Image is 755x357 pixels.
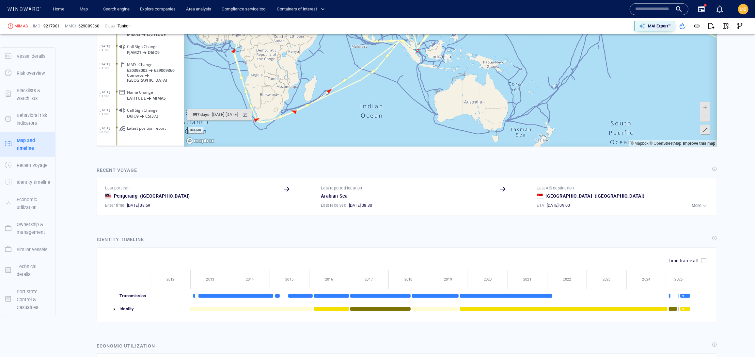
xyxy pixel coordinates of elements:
[17,52,45,60] p: Vessel details
[14,23,28,29] div: MIMAS
[740,7,747,12] span: MB
[97,342,155,350] div: Economic utilization
[0,65,55,82] button: Risk overview
[68,61,85,67] span: Apply
[389,270,428,289] div: 2018
[230,270,269,289] div: 2014
[30,134,71,138] span: [GEOGRAPHIC_DATA]
[0,157,55,174] button: Recent voyage
[17,263,51,279] p: Technical details
[37,7,44,16] div: (26)
[17,69,45,77] p: Risk overview
[733,19,747,33] button: Visual Link Analysis
[349,270,388,289] div: 2017
[30,100,61,105] span: Call Sign Change
[3,82,20,90] span: [DATE] 01:00
[89,193,118,201] a: Mapbox logo
[10,35,50,41] div: Identity Changes
[77,4,93,15] a: Map
[557,24,573,33] button: Export vessel information
[547,270,587,289] div: 2022
[30,129,47,134] span: Comoros
[33,23,41,29] p: IMO
[3,164,20,171] span: [DATE] 01:00
[0,283,55,316] button: Port state Control & Casualties
[105,185,130,191] p: Last port call
[118,289,151,302] div: Transmission
[573,24,583,33] div: Focus on vessel path
[51,4,67,15] a: Home
[114,192,137,200] a: Pengerang
[0,107,55,132] button: Behavioral risk indicators
[0,48,55,65] button: Vessel details
[30,124,51,129] span: 620398002
[546,192,592,200] a: [GEOGRAPHIC_DATA]
[8,24,13,29] div: High risk
[537,185,574,191] p: Last AIS destination
[105,193,111,199] div: Malaysia
[668,258,698,263] span: Time frame:
[468,270,508,289] div: 2020
[587,270,626,289] div: 2023
[114,166,142,176] div: [DATE] - [DATE]
[3,118,20,126] span: [DATE] 01:00
[604,24,613,33] div: Toggle map information layers
[716,5,724,13] div: Notification center
[56,152,69,156] span: MIMAS
[105,23,115,29] p: Class
[274,4,330,15] button: Containers of interest
[0,91,55,97] a: Blacklists & watchlists
[0,116,55,122] a: Behavioral risk indicators
[0,246,55,252] a: Similar vessels
[78,23,100,29] div: 629009360
[320,191,349,201] div: Arabian Sea
[17,246,47,253] p: Similar vessels
[3,177,87,195] dl: [DATE] 08:30Latest position report
[718,19,733,33] button: View on map
[3,113,87,141] dl: [DATE] 01:00MMSI Change620398002629009360Comoros[GEOGRAPHIC_DATA]
[0,258,55,283] button: Technical details
[0,200,55,206] a: Economic utilization
[3,7,35,16] div: Multiple Activities
[188,193,190,199] span: )
[17,161,48,169] p: Recent voyage
[0,267,55,273] a: Technical details
[96,168,113,173] span: 997 days
[17,196,51,212] p: Economic utilization
[0,70,55,76] a: Risk overview
[74,4,95,15] button: Map
[97,235,144,243] div: Identity timeline
[30,70,47,75] span: Comoros
[48,4,69,15] button: Home
[593,191,646,201] div: [GEOGRAPHIC_DATA]
[634,21,675,31] button: MAI Expert™
[737,3,750,16] button: MB
[534,197,552,202] a: Mapbox
[627,270,666,289] div: 2024
[140,193,142,199] span: (
[137,4,178,15] button: Explore companies
[508,270,547,289] div: 2021
[593,24,604,33] button: Create an AOI.
[20,47,57,53] span: Low Speed Activities
[191,270,230,289] div: 2013
[349,203,372,208] span: [DATE] 08:30
[3,95,87,113] dl: [DATE] 01:00Call Sign ChangePJAM21D6IO9
[10,47,57,53] div: Low Speed Activities
[20,59,53,65] span: AIS Transmissions
[17,178,50,186] p: Identity timeline
[30,170,42,174] span: D6IO9
[10,59,53,65] div: AIS Transmissions
[118,302,151,316] div: Identity
[3,77,87,95] dl: [DATE] 01:00Name ChangeMIMASLATITUDE
[91,165,156,176] button: 997 days[DATE]-[DATE]
[118,23,130,29] div: Tanker
[583,24,593,33] div: Toggle vessel historical path
[0,141,55,147] a: Map and timeline
[693,258,698,263] span: all
[643,193,645,199] span: )
[0,162,55,168] a: Recent voyage
[219,4,269,15] a: Compliance service tool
